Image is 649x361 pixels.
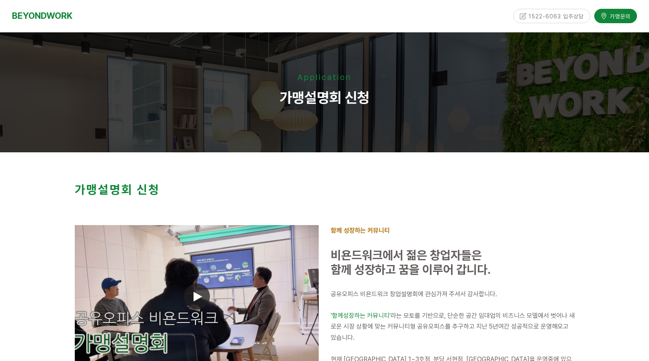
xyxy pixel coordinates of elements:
span: 라는 모토를 기반으로, 단순한 공간 임대업의 비즈니스 모델에서 벗어나 새로운 시장 상황에 맞는 커뮤니티형 공유오피스를 추구하고 지난 5년여간 성공적으로 운영해오고 있습니다. [331,312,575,341]
span: 공유오피스 비욘드워크 창업설명회에 관심가져 주셔서 감사합니다. [331,290,497,298]
a: 가맹문의 [594,9,637,23]
a: BEYONDWORK [12,8,72,23]
span: Application [298,72,351,82]
span: 비욘드워크에서 젊은 창업자들은 [331,248,482,262]
strong: 가맹설명회 신청 [75,182,160,197]
strong: 가맹설명회 신청 [280,89,369,106]
span: 함께 성장하고 꿈을 이루어 갑니다. [331,262,491,277]
span: 가맹문의 [607,12,631,20]
span: '함께성장하는 커뮤니티' [331,312,391,319]
strong: 함께 성장하는 커뮤니티 [331,227,390,234]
